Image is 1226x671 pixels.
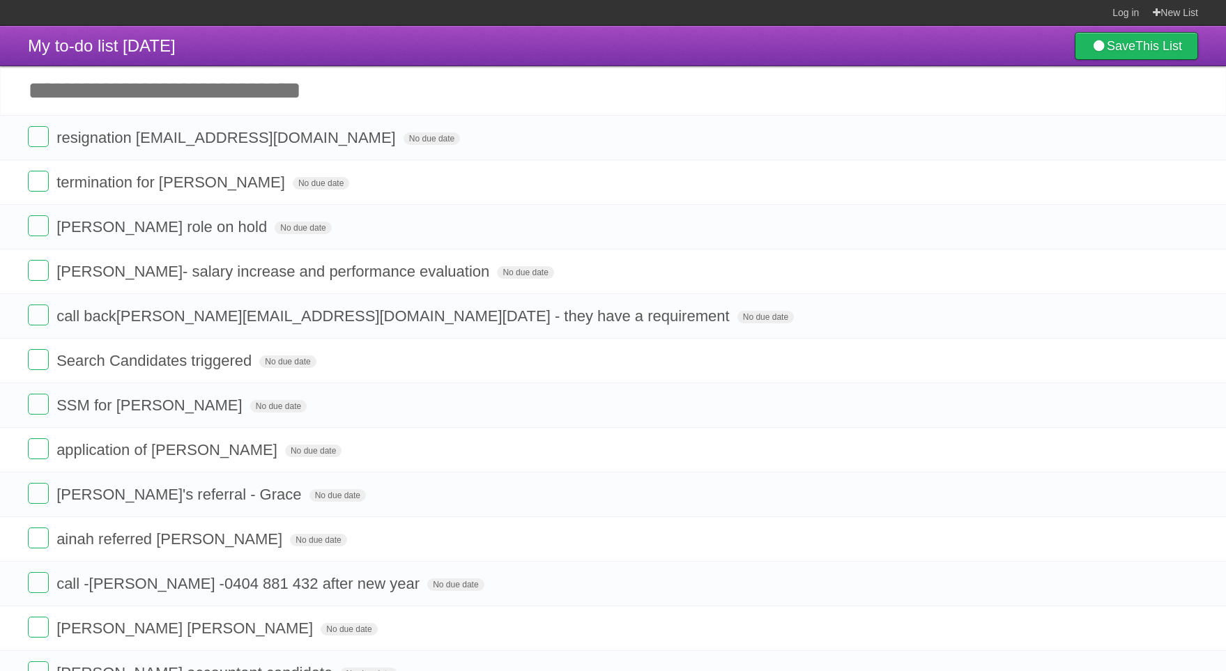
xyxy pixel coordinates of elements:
[1113,572,1140,595] label: Star task
[28,438,49,459] label: Done
[1135,39,1182,53] b: This List
[250,400,307,412] span: No due date
[56,307,733,325] span: call back [PERSON_NAME][EMAIL_ADDRESS][DOMAIN_NAME] [DATE] - they have a requirement
[1113,304,1140,327] label: Star task
[56,352,255,369] span: Search Candidates triggered
[1113,483,1140,506] label: Star task
[28,349,49,370] label: Done
[275,222,331,234] span: No due date
[259,355,316,368] span: No due date
[309,489,366,502] span: No due date
[497,266,553,279] span: No due date
[1113,527,1140,550] label: Star task
[56,173,289,191] span: termination for [PERSON_NAME]
[1113,438,1140,461] label: Star task
[737,311,794,323] span: No due date
[404,132,460,145] span: No due date
[28,171,49,192] label: Done
[1113,260,1140,283] label: Star task
[28,126,49,147] label: Done
[28,572,49,593] label: Done
[1113,171,1140,194] label: Star task
[56,486,305,503] span: [PERSON_NAME]'s referral - Grace
[56,263,493,280] span: [PERSON_NAME]- salary increase and performance evaluation
[1075,32,1198,60] a: SaveThis List
[28,394,49,415] label: Done
[28,260,49,281] label: Done
[56,530,286,548] span: ainah referred [PERSON_NAME]
[293,177,349,190] span: No due date
[56,441,281,458] span: application of [PERSON_NAME]
[28,304,49,325] label: Done
[56,575,423,592] span: call -[PERSON_NAME] -0404 881 432 after new year
[28,36,176,55] span: My to-do list [DATE]
[1113,394,1140,417] label: Star task
[427,578,484,591] span: No due date
[1113,349,1140,372] label: Star task
[290,534,346,546] span: No due date
[56,396,246,414] span: SSM for [PERSON_NAME]
[321,623,377,635] span: No due date
[285,445,342,457] span: No due date
[28,617,49,638] label: Done
[56,129,399,146] span: resignation [EMAIL_ADDRESS][DOMAIN_NAME]
[56,619,316,637] span: [PERSON_NAME] [PERSON_NAME]
[28,483,49,504] label: Done
[1113,617,1140,640] label: Star task
[28,215,49,236] label: Done
[56,218,270,236] span: [PERSON_NAME] role on hold
[1113,215,1140,238] label: Star task
[28,527,49,548] label: Done
[1113,126,1140,149] label: Star task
